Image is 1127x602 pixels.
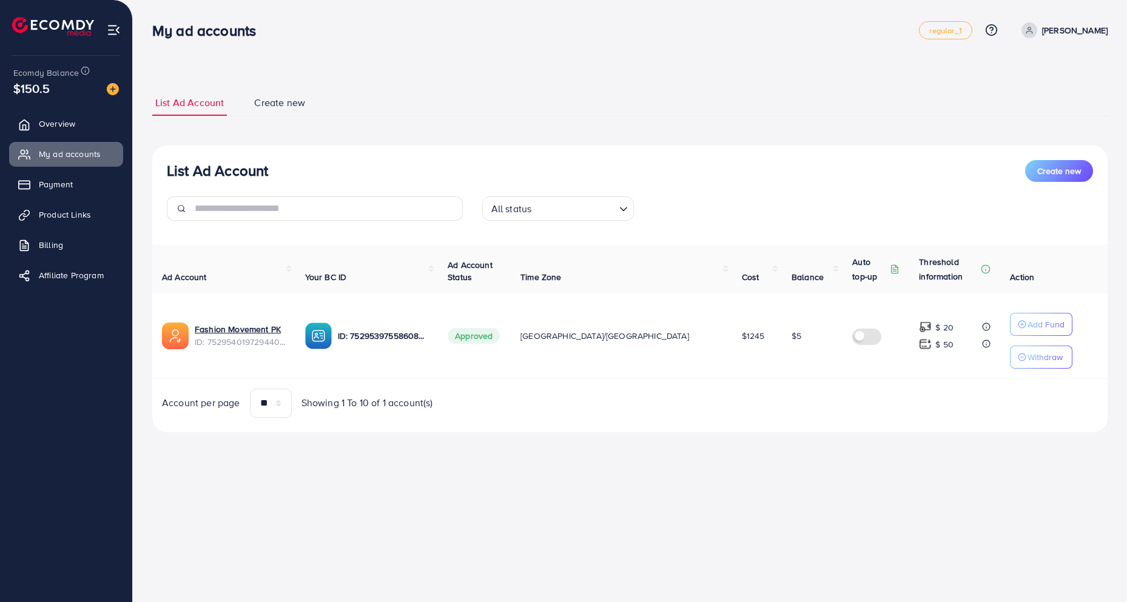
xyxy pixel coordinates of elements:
[919,321,932,333] img: top-up amount
[919,338,932,350] img: top-up amount
[929,27,961,35] span: regular_1
[195,323,286,348] div: <span class='underline'>Fashion Movement PK</span></br>7529540197294407681
[919,255,978,284] p: Threshold information
[9,202,123,227] a: Product Links
[482,196,634,221] div: Search for option
[39,178,73,190] span: Payment
[305,323,332,349] img: ic-ba-acc.ded83a64.svg
[1028,317,1065,332] p: Add Fund
[935,320,954,335] p: $ 20
[1028,350,1063,364] p: Withdraw
[9,112,123,136] a: Overview
[195,323,286,335] a: Fashion Movement PK
[1025,160,1093,182] button: Create new
[9,263,123,287] a: Affiliate Program
[520,330,689,342] span: [GEOGRAPHIC_DATA]/[GEOGRAPHIC_DATA]
[792,271,824,283] span: Balance
[448,259,493,283] span: Ad Account Status
[1037,165,1081,177] span: Create new
[1075,547,1118,593] iframe: Chat
[162,396,240,410] span: Account per page
[39,209,91,221] span: Product Links
[520,271,561,283] span: Time Zone
[155,96,224,110] span: List Ad Account
[39,239,63,251] span: Billing
[9,142,123,166] a: My ad accounts
[1042,23,1108,38] p: [PERSON_NAME]
[39,118,75,130] span: Overview
[39,269,104,281] span: Affiliate Program
[152,22,266,39] h3: My ad accounts
[195,336,286,348] span: ID: 7529540197294407681
[162,323,189,349] img: ic-ads-acc.e4c84228.svg
[935,337,954,352] p: $ 50
[13,79,50,97] span: $150.5
[39,148,101,160] span: My ad accounts
[742,271,759,283] span: Cost
[9,233,123,257] a: Billing
[338,329,429,343] p: ID: 7529539755860836369
[305,271,347,283] span: Your BC ID
[535,198,614,218] input: Search for option
[9,172,123,196] a: Payment
[167,162,268,179] h3: List Ad Account
[1017,22,1108,38] a: [PERSON_NAME]
[107,23,121,37] img: menu
[1010,346,1072,369] button: Withdraw
[448,328,500,344] span: Approved
[301,396,433,410] span: Showing 1 To 10 of 1 account(s)
[792,330,801,342] span: $5
[489,200,534,218] span: All status
[742,330,765,342] span: $1245
[852,255,887,284] p: Auto top-up
[919,21,972,39] a: regular_1
[13,67,79,79] span: Ecomdy Balance
[12,17,94,36] img: logo
[162,271,207,283] span: Ad Account
[1010,271,1034,283] span: Action
[107,83,119,95] img: image
[254,96,305,110] span: Create new
[1010,313,1072,336] button: Add Fund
